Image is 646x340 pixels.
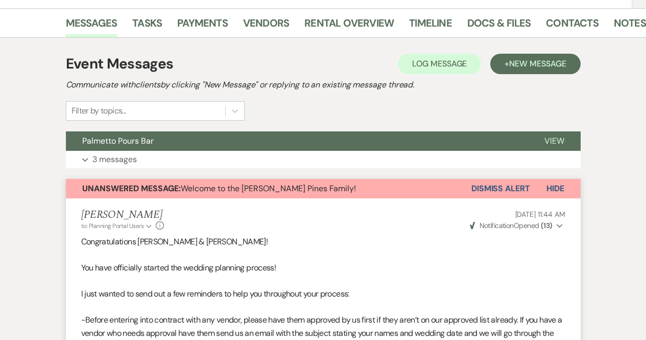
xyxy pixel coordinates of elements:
a: Messages [66,15,117,37]
span: to: Planning Portal Users [81,222,144,230]
button: Hide [530,179,581,198]
a: Rental Overview [304,15,394,37]
button: Dismiss Alert [471,179,530,198]
span: [DATE] 11:44 AM [515,210,565,219]
button: +New Message [490,54,580,74]
span: New Message [509,58,566,69]
a: Vendors [243,15,289,37]
button: Palmetto Pours Bar [66,131,528,151]
span: Hide [546,183,564,194]
a: Payments [177,15,228,37]
button: NotificationOpened (13) [468,220,565,231]
a: Timeline [409,15,452,37]
strong: Unanswered Message: [82,183,181,194]
a: Contacts [546,15,599,37]
span: Log Message [412,58,467,69]
span: Welcome to the [PERSON_NAME] Pines Family! [82,183,356,194]
button: View [528,131,581,151]
span: I just wanted to send out a few reminders to help you throughout your process: [81,288,349,299]
button: Log Message [398,54,481,74]
span: Opened [470,221,553,230]
button: Unanswered Message:Welcome to the [PERSON_NAME] Pines Family! [66,179,471,198]
span: You have officially started the wedding planning process! [81,262,276,273]
span: Notification [480,221,514,230]
button: 3 messages [66,151,581,168]
button: to: Planning Portal Users [81,221,154,231]
a: Tasks [132,15,162,37]
div: Filter by topics... [71,105,126,117]
span: Palmetto Pours Bar [82,135,154,146]
a: Docs & Files [467,15,531,37]
h1: Event Messages [66,53,174,75]
span: View [544,135,564,146]
span: Congratulations [PERSON_NAME] & [PERSON_NAME]! [81,236,268,247]
p: 3 messages [92,153,137,166]
strong: ( 13 ) [541,221,553,230]
h5: [PERSON_NAME] [81,209,164,221]
a: Notes [614,15,646,37]
h2: Communicate with clients by clicking "New Message" or replying to an existing message thread. [66,79,581,91]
